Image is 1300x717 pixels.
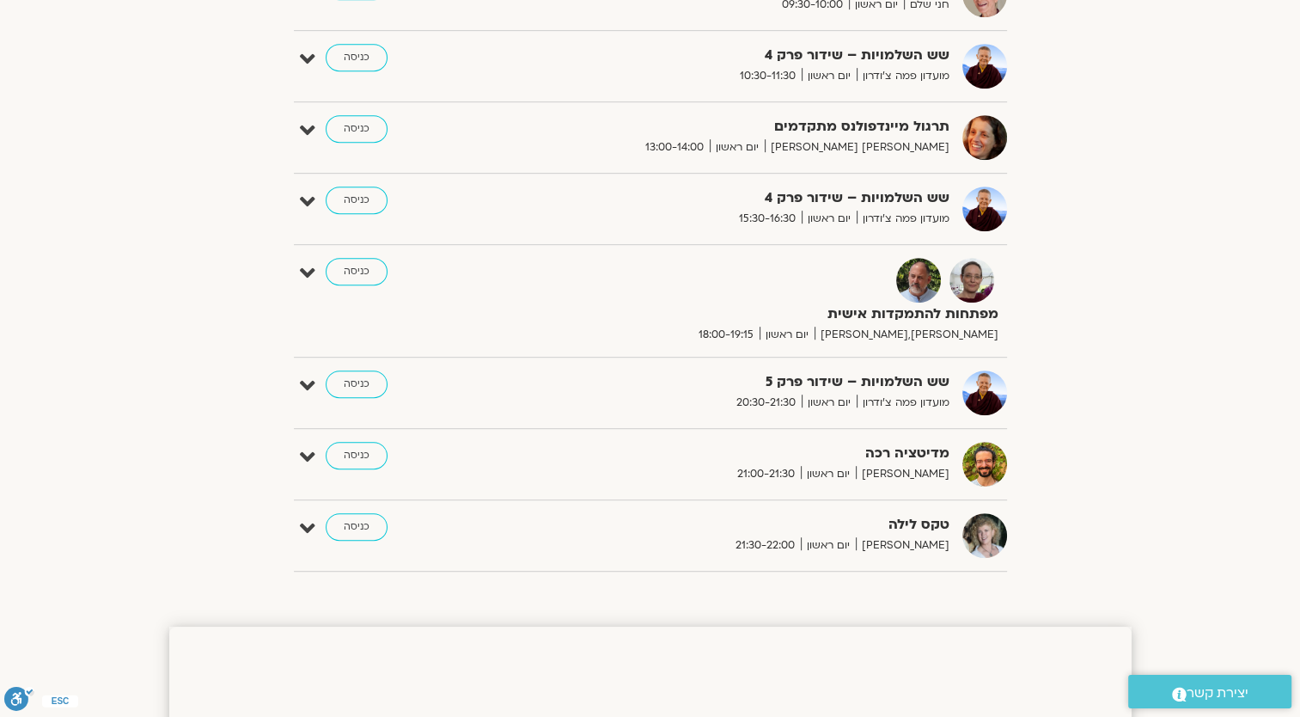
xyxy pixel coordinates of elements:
[760,326,815,344] span: יום ראשון
[710,138,765,156] span: יום ראשון
[856,536,949,555] span: [PERSON_NAME]
[857,210,949,228] span: מועדון פמה צ'ודרון
[326,513,388,541] a: כניסה
[528,115,949,138] strong: תרגול מיינדפולנס מתקדמים
[801,465,856,483] span: יום ראשון
[1187,682,1248,705] span: יצירת קשר
[802,394,857,412] span: יום ראשון
[815,326,998,344] span: [PERSON_NAME],[PERSON_NAME]
[731,465,801,483] span: 21:00-21:30
[326,44,388,71] a: כניסה
[733,210,802,228] span: 15:30-16:30
[326,258,388,285] a: כניסה
[528,44,949,67] strong: שש השלמויות – שידור פרק 4
[528,371,949,394] strong: שש השלמויות – שידור פרק 5
[802,67,857,85] span: יום ראשון
[639,138,710,156] span: 13:00-14:00
[528,513,949,536] strong: טקס לילה
[856,465,949,483] span: [PERSON_NAME]
[326,371,388,398] a: כניסה
[857,394,949,412] span: מועדון פמה צ'ודרון
[528,187,949,210] strong: שש השלמויות – שידור פרק 4
[734,67,802,85] span: 10:30-11:30
[730,394,802,412] span: 20:30-21:30
[801,536,856,555] span: יום ראשון
[729,536,801,555] span: 21:30-22:00
[577,303,998,326] strong: מפתחות להתמקדות אישית
[857,67,949,85] span: מועדון פמה צ'ודרון
[326,442,388,469] a: כניסה
[765,138,949,156] span: [PERSON_NAME] [PERSON_NAME]
[326,115,388,143] a: כניסה
[326,187,388,214] a: כניסה
[693,326,760,344] span: 18:00-19:15
[528,442,949,465] strong: מדיטציה רכה
[1128,675,1291,708] a: יצירת קשר
[802,210,857,228] span: יום ראשון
